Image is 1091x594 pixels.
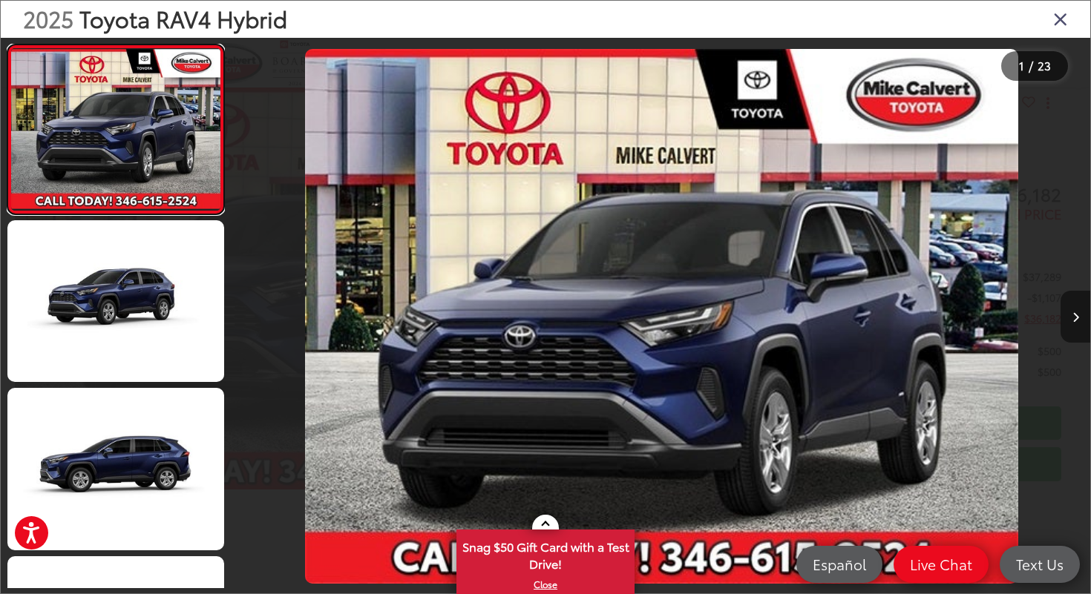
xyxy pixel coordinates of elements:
span: 2025 [23,2,73,34]
span: Snag $50 Gift Card with a Test Drive! [458,531,633,576]
span: Text Us [1009,555,1071,573]
img: 2025 Toyota RAV4 Hybrid Hybrid XLE [5,219,226,384]
span: Español [805,555,874,573]
a: Text Us [1000,546,1080,583]
span: Live Chat [902,555,980,573]
img: 2025 Toyota RAV4 Hybrid Hybrid XLE [9,50,222,209]
span: 23 [1038,57,1051,73]
i: Close gallery [1053,9,1068,28]
button: Next image [1061,291,1090,343]
img: 2025 Toyota RAV4 Hybrid Hybrid XLE [5,386,226,552]
a: Español [796,546,882,583]
a: Live Chat [894,546,989,583]
span: Toyota RAV4 Hybrid [79,2,287,34]
span: / [1027,61,1035,71]
div: 2025 Toyota RAV4 Hybrid Hybrid XLE 0 [234,49,1090,584]
img: 2025 Toyota RAV4 Hybrid Hybrid XLE [305,49,1018,584]
span: 1 [1019,57,1024,73]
